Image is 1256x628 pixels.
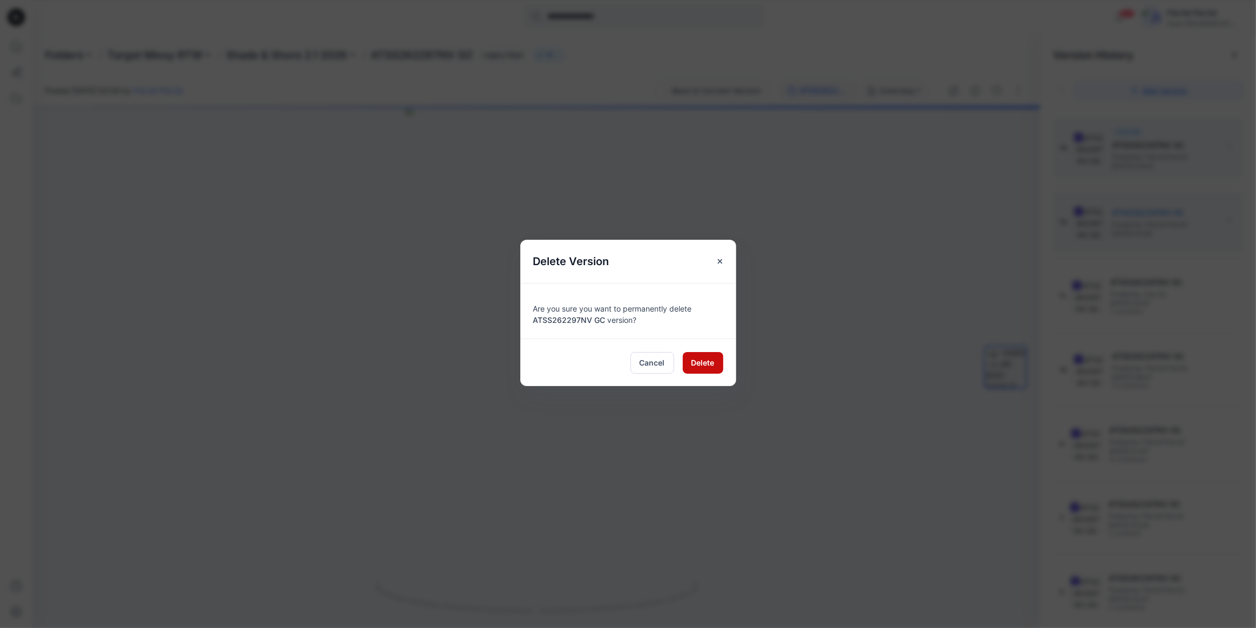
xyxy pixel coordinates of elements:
span: ATSS262297NV GC [533,315,606,325]
button: Delete [683,352,723,374]
button: Close [710,252,730,271]
span: Delete [691,357,715,368]
span: Cancel [640,357,665,368]
div: Are you sure you want to permanently delete version? [533,296,723,326]
button: Cancel [630,352,674,374]
h5: Delete Version [520,240,622,283]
